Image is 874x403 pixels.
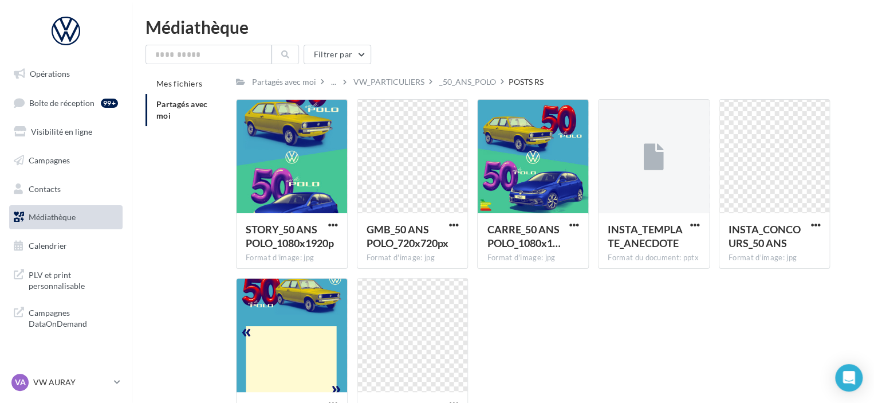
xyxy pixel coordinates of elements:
[29,155,70,165] span: Campagnes
[246,253,338,263] div: Format d'image: jpg
[156,99,208,120] span: Partagés avec moi
[7,300,125,334] a: Campagnes DataOnDemand
[439,76,496,88] div: _50_ANS_POLO
[101,99,118,108] div: 99+
[608,253,700,263] div: Format du document: pptx
[835,364,863,392] div: Open Intercom Messenger
[487,223,560,249] span: CARRE_50 ANS POLO_1080x1080px
[304,45,371,64] button: Filtrer par
[30,69,70,79] span: Opérations
[29,97,95,107] span: Boîte de réception
[29,241,67,251] span: Calendrier
[7,263,125,296] a: PLV et print personnalisable
[329,74,338,90] div: ...
[7,120,125,144] a: Visibilité en ligne
[29,212,76,222] span: Médiathèque
[252,76,316,88] div: Partagés avec moi
[29,305,118,330] span: Campagnes DataOnDemand
[353,76,424,88] div: VW_PARTICULIERS
[145,18,860,36] div: Médiathèque
[7,62,125,86] a: Opérations
[156,79,202,88] span: Mes fichiers
[729,223,801,249] span: INSTA_CONCOURS_50 ANS
[15,377,26,388] span: VA
[7,148,125,173] a: Campagnes
[7,177,125,201] a: Contacts
[7,205,125,229] a: Médiathèque
[31,127,92,136] span: Visibilité en ligne
[29,183,61,193] span: Contacts
[7,91,125,115] a: Boîte de réception99+
[246,223,334,249] span: STORY_50 ANS POLO_1080x1920p
[367,223,448,249] span: GMB_50 ANS POLO_720x720px
[608,223,683,249] span: INSTA_TEMPLATE_ANECDOTE
[7,234,125,258] a: Calendrier
[9,371,123,393] a: VA VW AURAY
[29,267,118,292] span: PLV et print personnalisable
[33,377,109,388] p: VW AURAY
[509,76,544,88] div: POSTS RS
[487,253,579,263] div: Format d'image: jpg
[367,253,459,263] div: Format d'image: jpg
[729,253,821,263] div: Format d'image: jpg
